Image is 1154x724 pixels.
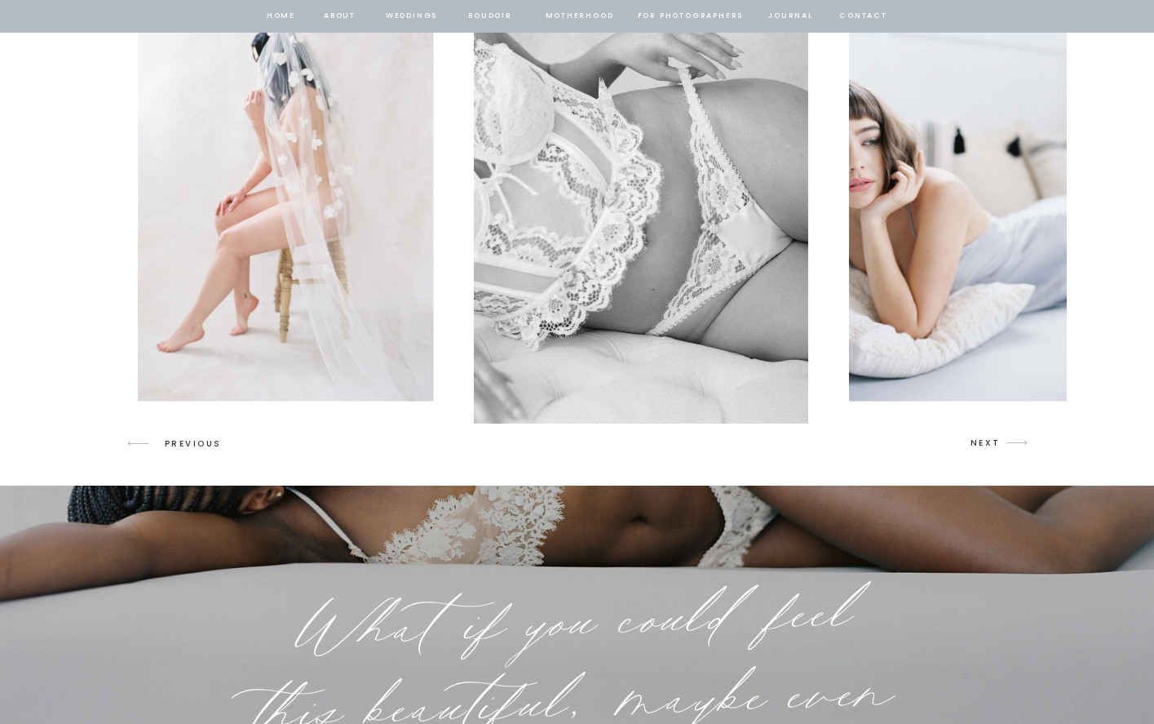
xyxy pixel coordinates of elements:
a: contact [838,9,890,24]
a: about [323,9,357,24]
a: journal [766,9,816,24]
p: NEXT [971,436,1001,451]
a: Motherhood [546,9,613,24]
a: BOUDOIR [467,9,514,24]
p: PREVIOUS [165,437,228,451]
a: Weddings [384,9,440,24]
a: home [266,9,297,24]
a: for photographers [638,9,744,24]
